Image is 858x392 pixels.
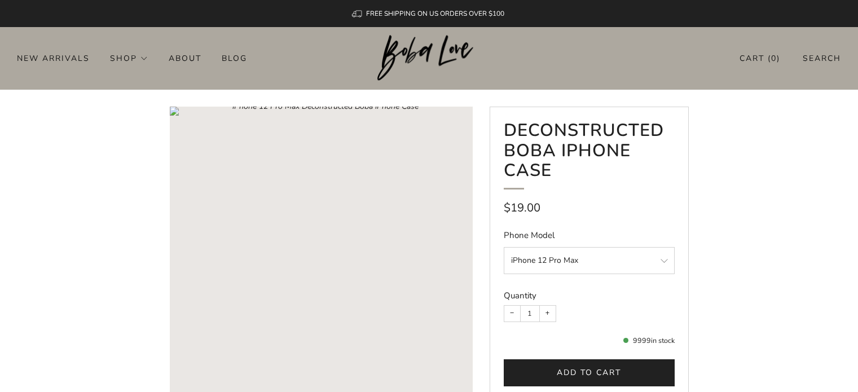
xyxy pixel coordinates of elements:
[222,49,247,67] a: Blog
[504,306,520,321] button: Reduce item quantity by one
[17,49,90,67] a: New Arrivals
[377,35,481,82] a: Boba Love
[377,35,481,81] img: Boba Love
[740,49,780,68] a: Cart
[633,336,675,346] p: in stock
[504,359,675,386] button: Add to cart
[540,306,556,321] button: Increase item quantity by one
[504,230,675,241] label: Phone Model
[110,49,148,67] a: Shop
[169,49,201,67] a: About
[504,200,540,215] span: $19.00
[633,336,651,345] span: 9999
[771,53,777,64] items-count: 0
[366,9,504,18] span: FREE SHIPPING ON US ORDERS OVER $100
[504,290,536,301] label: Quantity
[504,121,675,190] h1: Deconstructed Boba iPhone Case
[803,49,841,68] a: Search
[557,367,621,378] span: Add to cart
